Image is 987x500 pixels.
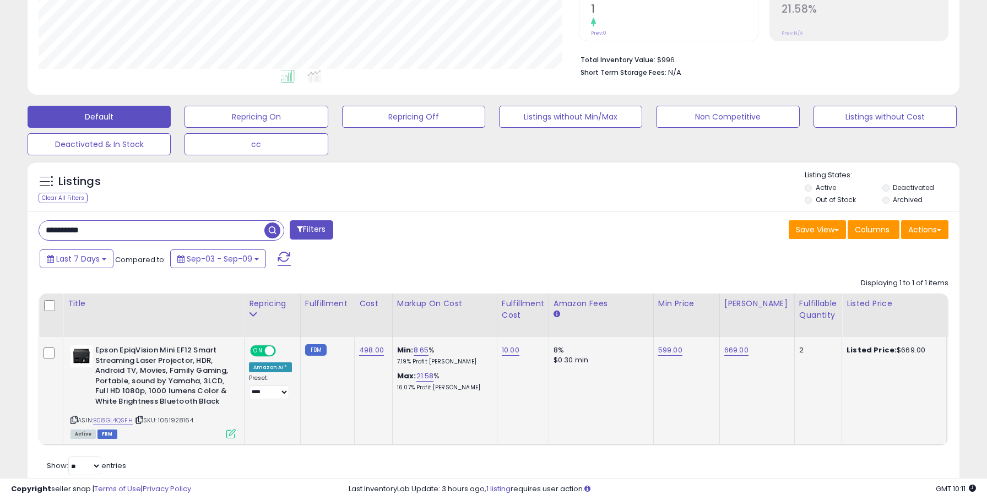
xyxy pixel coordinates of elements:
img: 31MYU3Y3wAL._SL40_.jpg [70,345,93,367]
th: The percentage added to the cost of goods (COGS) that forms the calculator for Min & Max prices. [392,294,497,337]
b: Min: [397,345,414,355]
a: B08GL4QSFH [93,416,133,425]
button: Actions [901,220,948,239]
a: 599.00 [658,345,682,356]
button: cc [185,133,328,155]
p: 16.07% Profit [PERSON_NAME] [397,384,489,392]
div: Markup on Cost [397,298,492,309]
div: Fulfillment [305,298,350,309]
label: Out of Stock [816,195,856,204]
a: 8.65 [414,345,429,356]
span: Show: entries [47,460,126,471]
label: Deactivated [893,183,934,192]
b: Epson EpiqVision Mini EF12 Smart Streaming Laser Projector, HDR, Android TV, Movies, Family Gamin... [95,345,229,409]
span: All listings currently available for purchase on Amazon [70,430,96,439]
div: Listed Price [847,298,942,309]
div: $0.30 min [554,355,645,365]
div: Cost [359,298,388,309]
small: FBM [305,344,327,356]
button: Save View [789,220,846,239]
div: 2 [799,345,833,355]
div: Amazon AI * [249,362,292,372]
button: Deactivated & In Stock [28,133,171,155]
span: Last 7 Days [56,253,100,264]
button: Filters [290,220,333,240]
div: Fulfillable Quantity [799,298,837,321]
div: Title [68,298,240,309]
li: $996 [581,52,940,66]
a: 1 listing [486,483,511,494]
button: Listings without Min/Max [499,106,642,128]
button: Repricing Off [342,106,485,128]
div: Preset: [249,374,292,399]
div: Fulfillment Cost [502,298,544,321]
div: Clear All Filters [39,193,88,203]
h2: 21.58% [782,3,948,18]
a: 10.00 [502,345,519,356]
small: Prev: 0 [591,30,606,36]
p: 7.19% Profit [PERSON_NAME] [397,358,489,366]
div: [PERSON_NAME] [724,298,790,309]
div: ASIN: [70,345,236,437]
b: Short Term Storage Fees: [581,68,666,77]
label: Active [816,183,836,192]
a: Privacy Policy [143,483,191,494]
div: Displaying 1 to 1 of 1 items [861,278,948,289]
button: Sep-03 - Sep-09 [170,249,266,268]
b: Listed Price: [847,345,897,355]
span: 2025-09-17 10:11 GMT [936,483,976,494]
a: Terms of Use [94,483,141,494]
h2: 1 [591,3,757,18]
span: Compared to: [115,254,166,265]
div: seller snap | | [11,484,191,494]
a: 498.00 [359,345,384,356]
span: N/A [668,67,681,78]
span: FBM [97,430,117,439]
strong: Copyright [11,483,51,494]
span: OFF [274,346,292,356]
button: Columns [848,220,899,239]
span: Columns [855,224,890,235]
div: Min Price [658,298,715,309]
a: 669.00 [724,345,749,356]
button: Default [28,106,171,128]
div: % [397,371,489,392]
div: Last InventoryLab Update: 3 hours ago, requires user action. [349,484,976,494]
button: Non Competitive [656,106,799,128]
span: | SKU: 1061928164 [134,416,193,425]
small: Prev: N/A [782,30,803,36]
b: Max: [397,371,416,381]
div: Amazon Fees [554,298,649,309]
h5: Listings [58,174,101,189]
div: Repricing [249,298,296,309]
div: % [397,345,489,366]
span: Sep-03 - Sep-09 [187,253,252,264]
div: 8% [554,345,645,355]
p: Listing States: [805,170,959,181]
span: ON [251,346,265,356]
a: 21.58 [416,371,434,382]
button: Last 7 Days [40,249,113,268]
button: Repricing On [185,106,328,128]
b: Total Inventory Value: [581,55,655,64]
div: $669.00 [847,345,938,355]
label: Archived [893,195,923,204]
small: Amazon Fees. [554,309,560,319]
button: Listings without Cost [814,106,957,128]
